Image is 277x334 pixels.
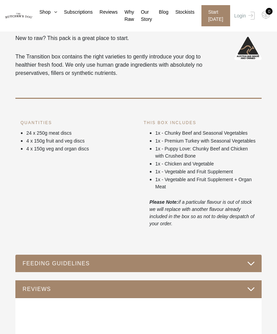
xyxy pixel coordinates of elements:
p: 1x - Premium Turkey with Seasonal Vegetables [155,137,256,145]
p: 4 x 150g fruit and veg discs [26,137,133,145]
a: Login [233,5,255,26]
img: TBD_Cart-Empty.png [262,10,270,19]
a: Subscriptions [57,9,93,16]
a: Our Story [134,9,152,23]
p: 1x - Vegetable and Fruit Supplement [155,168,256,175]
p: The Transition box contains the right varieties to gently introduce your dog to healthier fresh f... [15,53,212,77]
p: 24 x 250g meat discs [26,130,133,137]
a: Stockists [169,9,195,16]
p: 1x - Vegetable and Fruit Supplement + Organ Meat [155,176,256,190]
a: Blog [152,9,169,16]
div: 0 [266,8,273,15]
button: FEEDING GUIDELINES [22,259,255,268]
p: 1x - Puppy Love: Chunky Beef and Chicken with Crushed Bone [155,145,256,160]
h6: QUANTITIES [21,119,133,126]
div: New to raw? This pack is a great place to start. [15,34,212,77]
p: 1x - Chicken and Vegetable [155,160,256,168]
button: REVIEWS [22,284,255,294]
i: Please Note: [149,199,178,205]
i: if a particular flavour is out of stock we will replace with another flavour already included in ... [149,199,254,226]
h6: THIS BOX INCLUDES [144,119,256,126]
p: 1x - Chunky Beef and Seasonal Vegetables [155,130,256,137]
a: Reviews [93,9,118,16]
p: 4 x 150g veg and organ discs [26,145,133,152]
a: Start [DATE] [195,5,233,26]
a: Why Raw [118,9,134,23]
a: Shop [32,9,57,16]
span: Start [DATE] [201,5,230,26]
img: Australian-Made_White.png [234,34,262,62]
